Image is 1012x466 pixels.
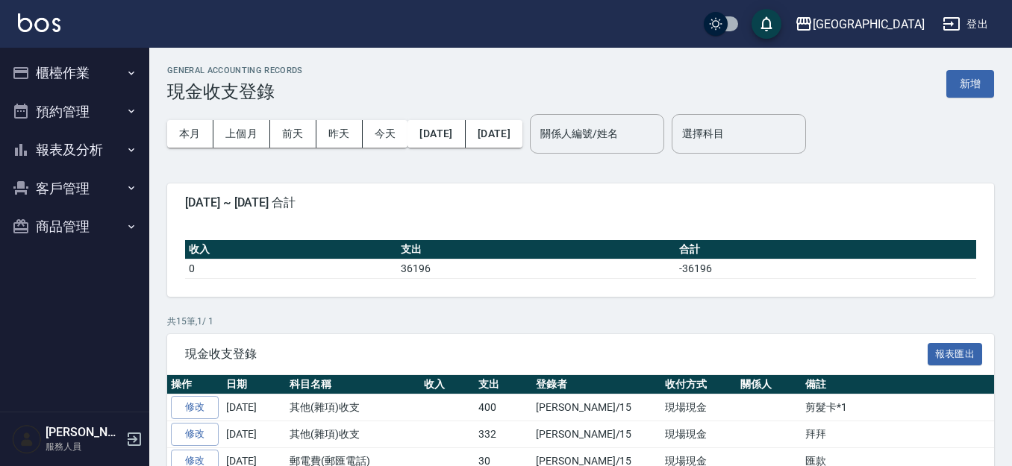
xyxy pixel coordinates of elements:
[185,347,928,362] span: 現金收支登錄
[316,120,363,148] button: 昨天
[185,195,976,210] span: [DATE] ~ [DATE] 合計
[167,66,303,75] h2: GENERAL ACCOUNTING RECORDS
[286,375,420,394] th: 科目名稱
[6,54,143,92] button: 櫃檯作業
[420,375,475,394] th: 收入
[222,394,286,421] td: [DATE]
[752,9,781,39] button: save
[407,120,465,148] button: [DATE]
[661,421,737,448] td: 現場現金
[397,259,675,278] td: 36196
[222,421,286,448] td: [DATE]
[171,423,219,446] a: 修改
[185,240,397,259] th: 收入
[46,440,122,453] p: 服務人員
[6,207,143,246] button: 商品管理
[946,76,994,90] a: 新增
[6,92,143,131] button: 預約管理
[675,259,976,278] td: -36196
[167,315,994,328] p: 共 15 筆, 1 / 1
[928,346,983,360] a: 報表匯出
[270,120,316,148] button: 前天
[532,394,661,421] td: [PERSON_NAME]/15
[363,120,408,148] button: 今天
[946,70,994,98] button: 新增
[532,375,661,394] th: 登錄者
[466,120,522,148] button: [DATE]
[475,421,532,448] td: 332
[661,375,737,394] th: 收付方式
[928,343,983,366] button: 報表匯出
[6,130,143,169] button: 報表及分析
[18,13,60,32] img: Logo
[661,394,737,421] td: 現場現金
[46,425,122,440] h5: [PERSON_NAME]
[675,240,976,259] th: 合計
[532,421,661,448] td: [PERSON_NAME]/15
[213,120,270,148] button: 上個月
[813,15,925,34] div: [GEOGRAPHIC_DATA]
[475,394,532,421] td: 400
[171,396,219,419] a: 修改
[167,375,222,394] th: 操作
[167,120,213,148] button: 本月
[6,169,143,208] button: 客戶管理
[937,10,994,38] button: 登出
[167,81,303,102] h3: 現金收支登錄
[12,424,42,454] img: Person
[286,421,420,448] td: 其他(雜項)收支
[737,375,802,394] th: 關係人
[185,259,397,278] td: 0
[789,9,931,40] button: [GEOGRAPHIC_DATA]
[222,375,286,394] th: 日期
[475,375,532,394] th: 支出
[397,240,675,259] th: 支出
[286,394,420,421] td: 其他(雜項)收支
